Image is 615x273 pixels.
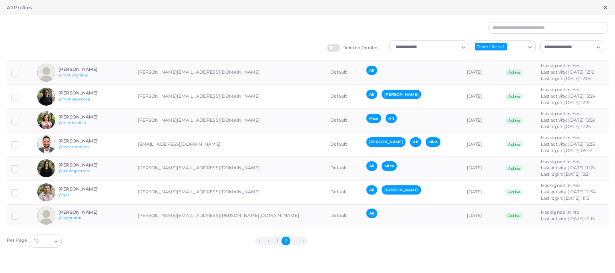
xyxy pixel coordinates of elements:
span: All [410,137,421,147]
td: Default [326,84,362,108]
td: [PERSON_NAME][EMAIL_ADDRESS][DOMAIN_NAME] [133,180,326,204]
span: All [366,90,377,99]
td: Default [326,204,362,227]
td: [PERSON_NAME][EMAIL_ADDRESS][DOMAIN_NAME] [133,84,326,108]
span: [PERSON_NAME] [366,137,406,147]
td: Default [326,157,362,181]
span: Last login: [DATE] 12:32 [541,100,591,105]
span: [PERSON_NAME] [382,90,421,99]
h6: [PERSON_NAME] [58,139,117,144]
td: [PERSON_NAME][EMAIL_ADDRESS][DOMAIN_NAME] [133,60,326,84]
span: Last activity: [DATE] 12:12 [541,69,594,75]
span: All [366,209,377,218]
td: Default [326,180,362,204]
td: [PERSON_NAME][EMAIL_ADDRESS][PERSON_NAME][DOMAIN_NAME] [133,204,326,227]
td: [DATE] [462,60,502,84]
h6: [PERSON_NAME] [58,67,117,72]
td: [DATE] [462,132,502,157]
span: Mice [426,137,440,147]
span: Last login: [DATE] 12:05 [541,76,591,81]
span: [PERSON_NAME] [382,185,421,195]
span: Has signed in: Yes [541,135,580,141]
span: Last login: [DATE] 05:44 [541,148,593,153]
ul: Pagination [64,237,499,245]
span: Active [506,189,523,195]
span: Active [506,93,523,100]
span: Last activity: [DATE] 13:59 [541,117,595,123]
td: [PERSON_NAME][EMAIL_ADDRESS][DOMAIN_NAME] [133,108,326,132]
span: Has signed in: Yes [541,183,580,188]
td: [PERSON_NAME][EMAIL_ADDRESS][DOMAIN_NAME] [133,157,326,181]
div: Search for option [389,40,469,53]
span: Has signed in: No [541,209,579,215]
span: Last activity: [DATE] 15:33 [541,141,595,147]
div: Team filters: 1 [475,43,507,50]
td: Default [326,60,362,84]
span: Last login: [DATE] 13:31 [541,171,590,177]
input: Search for option [393,42,458,51]
label: Deleted Profiles [327,44,378,52]
td: [DATE] [462,204,502,227]
div: Search for option [472,40,536,53]
input: Search for option [508,42,525,51]
input: Search for option [541,42,593,51]
span: Last activity: [DATE] 10:15 [541,216,595,221]
td: [DATE] [462,108,502,132]
button: Go to previous page [264,237,273,245]
button: Go to page 1 [273,237,281,245]
h6: [PERSON_NAME] [58,163,117,168]
td: Default [326,108,362,132]
td: [EMAIL_ADDRESS][DOMAIN_NAME] [133,132,326,157]
span: Has signed in: Yes [541,159,580,165]
span: Has signed in: Yes [541,87,580,92]
h6: [PERSON_NAME] [58,187,117,192]
span: Active [506,69,523,76]
span: Mice [382,161,396,171]
span: All [366,185,377,195]
span: Active [506,165,523,171]
span: Last login: [DATE] 11:13 [541,195,589,201]
span: Has signed in: Yes [541,63,580,68]
span: Last activity: [DATE] 11:05 [541,165,595,171]
span: Mice [366,114,381,123]
span: All [366,66,377,75]
span: All [366,161,377,171]
h6: [PERSON_NAME] [58,210,117,215]
button: Go to first page [255,237,264,245]
td: [DATE] [462,180,502,204]
span: Active [506,141,523,148]
span: Last login: [DATE] 17:25 [541,124,591,129]
td: [DATE] [462,84,502,108]
span: Has signed in: Yes [541,111,580,116]
h6: [PERSON_NAME] [58,114,117,120]
span: Active [506,213,523,219]
span: All [386,114,396,123]
span: Last activity: [DATE] 13:24 [541,93,595,99]
span: Active [506,117,523,124]
span: Last activity: [DATE] 10:34 [541,189,596,195]
td: [DATE] [462,157,502,181]
button: Go to page 2 [281,237,290,245]
h6: [PERSON_NAME] [58,90,117,96]
td: Default [326,132,362,157]
div: Search for option [540,40,604,53]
